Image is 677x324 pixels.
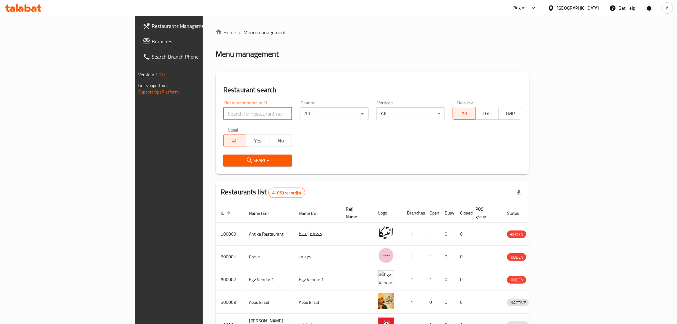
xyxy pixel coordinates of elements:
span: No [272,136,290,145]
a: Support.OpsPlatform [138,88,179,96]
span: 41058 record(s) [269,190,305,196]
button: Search [223,155,292,166]
button: TMP [498,107,522,120]
td: Egy Vendor 1 [244,268,294,291]
span: A [666,4,669,12]
td: 1 [402,291,424,314]
td: 1 [424,268,440,291]
td: 0 [455,291,470,314]
button: No [269,134,292,147]
span: All [456,109,473,118]
td: 0 [455,268,470,291]
span: INACTIVE [507,299,529,306]
span: TMP [501,109,519,118]
img: Antika Restaurant [378,225,394,241]
td: 0 [440,246,455,268]
button: Yes [246,134,269,147]
span: HIDDEN [507,231,526,238]
nav: breadcrumb [216,28,529,36]
a: Search Branch Phone [138,49,248,64]
td: 0 [455,246,470,268]
span: HIDDEN [507,254,526,261]
td: 0 [440,291,455,314]
span: Search [228,157,287,165]
td: 1 [402,223,424,246]
label: Upsell [228,128,240,132]
td: 0 [440,268,455,291]
th: Busy [440,203,455,223]
td: كرييف [294,246,341,268]
span: Status [507,209,528,217]
span: Search Branch Phone [152,53,243,61]
td: 0 [440,223,455,246]
img: Abou El sid [378,293,394,309]
span: HIDDEN [507,276,526,284]
span: Menu management [243,28,286,36]
td: 0 [455,223,470,246]
button: TGO [475,107,498,120]
h2: Restaurant search [223,85,522,95]
span: Name (Ar) [299,209,326,217]
img: Crave [378,247,394,263]
label: Delivery [457,101,473,105]
td: 1 [424,223,440,246]
td: 0 [424,291,440,314]
a: Restaurants Management [138,18,248,34]
th: Open [424,203,440,223]
div: Export file [511,185,527,200]
span: Get support on: [138,81,168,90]
input: Search for restaurant name or ID.. [223,107,292,120]
span: Branches [152,37,243,45]
span: Name (En) [249,209,277,217]
th: Logo [373,203,402,223]
td: Abou El sid [294,291,341,314]
button: All [223,134,246,147]
span: 1.0.0 [155,70,165,79]
th: Branches [402,203,424,223]
td: Egy Vendor 1 [294,268,341,291]
td: 1 [402,268,424,291]
span: POS group [475,205,494,221]
div: All [376,107,445,120]
span: Restaurants Management [152,22,243,30]
div: All [300,107,369,120]
a: Branches [138,34,248,49]
td: Antika Restaurant [244,223,294,246]
div: [GEOGRAPHIC_DATA] [557,4,599,12]
div: INACTIVE [507,299,529,306]
span: ID [221,209,233,217]
td: 1 [402,246,424,268]
div: Total records count [268,188,305,198]
span: Version: [138,70,154,79]
div: Plugins [513,4,527,12]
span: All [226,136,244,145]
span: TGO [478,109,496,118]
td: مطعم أنتيكا [294,223,341,246]
h2: Restaurants list [221,187,305,198]
th: Closed [455,203,470,223]
td: 1 [424,246,440,268]
div: HIDDEN [507,231,526,238]
td: Abou El sid [244,291,294,314]
span: Yes [249,136,267,145]
td: Crave [244,246,294,268]
img: Egy Vendor 1 [378,270,394,286]
button: All [453,107,476,120]
span: Ref. Name [346,205,365,221]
